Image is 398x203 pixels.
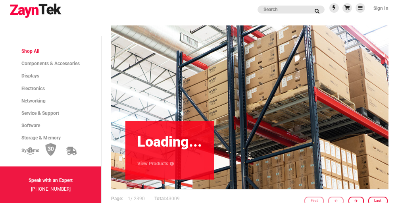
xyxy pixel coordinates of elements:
[7,120,94,132] a: Software
[21,48,39,54] span: Shop All
[258,6,325,14] input: search products
[7,83,94,95] a: Electronics
[21,110,59,116] span: Service & Support
[111,196,123,201] strong: Page:
[7,132,94,144] a: Storage & Memory
[137,133,202,152] div: Loading...
[7,107,94,120] a: Service & Support
[7,58,94,70] a: Components & Accessories
[7,70,94,82] a: Displays
[45,143,56,157] img: 30 Day Return Policy
[29,178,73,183] strong: Speak with an Expert
[10,4,62,18] img: logo
[21,73,39,79] span: Displays
[128,196,131,201] span: 1
[21,98,46,104] span: Networking
[7,45,94,58] a: Shop All
[21,61,80,66] span: Components & Accessories
[31,186,71,192] a: [PHONE_NUMBER]
[21,86,45,91] span: Electronics
[7,95,94,107] a: Networking
[21,123,40,128] span: Software
[154,196,166,201] strong: Total:
[21,135,61,141] span: Storage & Memory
